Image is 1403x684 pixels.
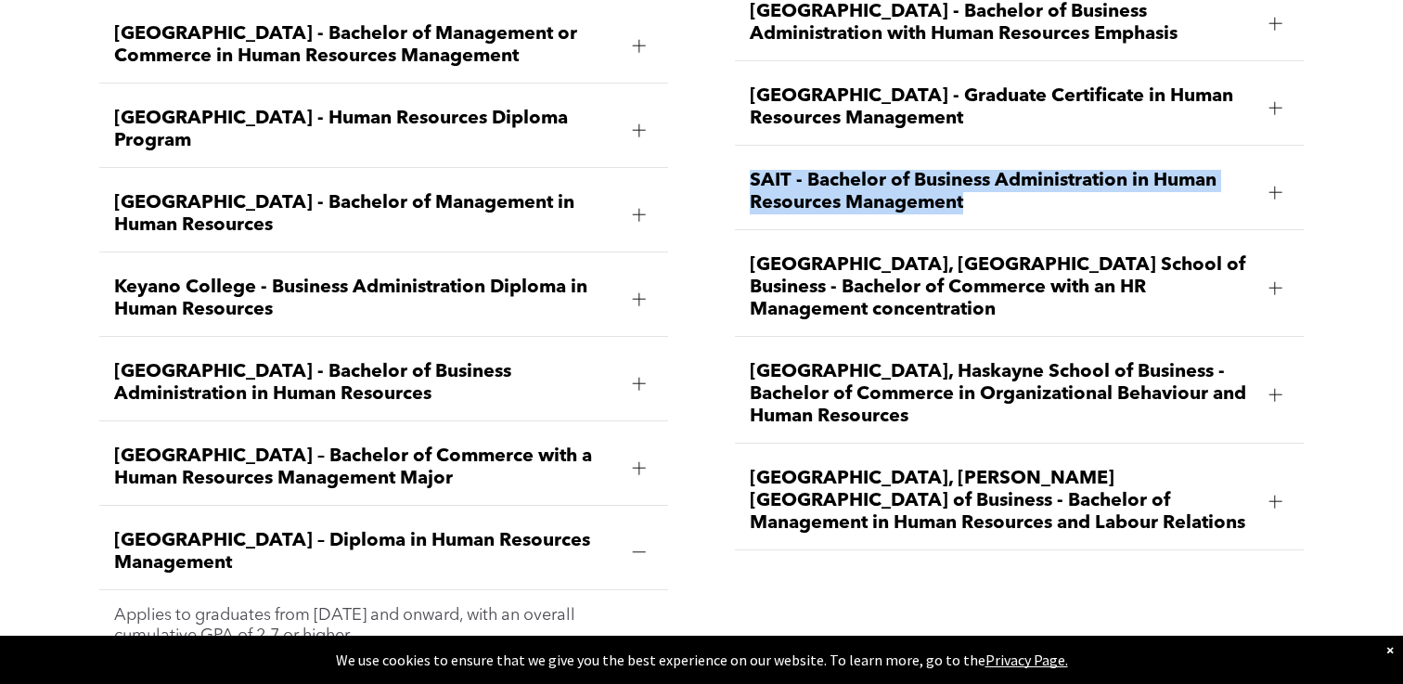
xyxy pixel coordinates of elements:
[114,23,618,68] span: [GEOGRAPHIC_DATA] - Bachelor of Management or Commerce in Human Resources Management
[750,254,1254,321] span: [GEOGRAPHIC_DATA], [GEOGRAPHIC_DATA] School of Business - Bachelor of Commerce with an HR Managem...
[114,445,618,490] span: [GEOGRAPHIC_DATA] – Bachelor of Commerce with a Human Resources Management Major
[114,530,618,574] span: [GEOGRAPHIC_DATA] – Diploma in Human Resources Management
[985,651,1068,669] a: Privacy Page.
[750,468,1254,535] span: [GEOGRAPHIC_DATA], [PERSON_NAME][GEOGRAPHIC_DATA] of Business - Bachelor of Management in Human R...
[750,170,1254,214] span: SAIT - Bachelor of Business Administration in Human Resources Management
[750,1,1254,45] span: [GEOGRAPHIC_DATA] - Bachelor of Business Administration with Human Resources Emphasis
[114,277,618,321] span: Keyano College - Business Administration Diploma in Human Resources
[114,192,618,237] span: [GEOGRAPHIC_DATA] - Bachelor of Management in Human Resources
[750,361,1254,428] span: [GEOGRAPHIC_DATA], Haskayne School of Business - Bachelor of Commerce in Organizational Behaviour...
[114,108,618,152] span: [GEOGRAPHIC_DATA] - Human Resources Diploma Program
[750,85,1254,130] span: [GEOGRAPHIC_DATA] - Graduate Certificate in Human Resources Management
[1386,640,1394,659] div: Dismiss notification
[114,361,618,406] span: [GEOGRAPHIC_DATA] - Bachelor of Business Administration in Human Resources
[114,605,653,646] p: Applies to graduates from [DATE] and onward, with an overall cumulative GPA of 2.7 or higher.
